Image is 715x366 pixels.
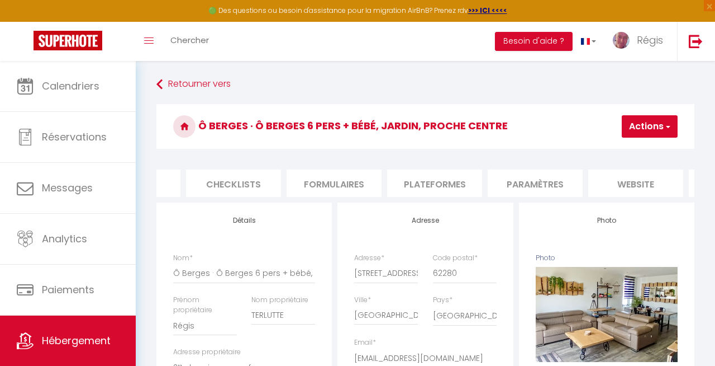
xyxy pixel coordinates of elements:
[536,253,555,264] label: Photo
[468,6,507,15] a: >>> ICI <<<<
[354,337,376,348] label: Email
[354,295,371,306] label: Ville
[34,31,102,50] img: Super Booking
[42,334,111,348] span: Hébergement
[42,181,93,195] span: Messages
[354,217,496,224] h4: Adresse
[42,79,99,93] span: Calendriers
[251,295,308,306] label: Nom propriétaire
[613,32,630,49] img: ...
[173,295,237,316] label: Prénom propriétaire
[495,32,573,51] button: Besoin d'aide ?
[689,34,703,48] img: logout
[156,104,694,149] h3: Ô Berges · Ô Berges 6 pers + bébé, jardin, proche centre
[287,170,382,197] li: Formulaires
[433,295,452,306] label: Pays
[173,217,315,224] h4: Détails
[170,34,209,46] span: Chercher
[387,170,482,197] li: Plateformes
[488,170,583,197] li: Paramètres
[173,253,193,264] label: Nom
[42,283,94,297] span: Paiements
[162,22,217,61] a: Chercher
[42,130,107,144] span: Réservations
[354,253,384,264] label: Adresse
[622,115,678,138] button: Actions
[42,232,87,246] span: Analytics
[186,170,281,197] li: Checklists
[604,22,677,61] a: ... Régis
[588,170,683,197] li: website
[433,253,478,264] label: Code postal
[637,33,663,47] span: Régis
[536,217,678,224] h4: Photo
[156,74,694,95] a: Retourner vers
[173,347,241,358] label: Adresse propriétaire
